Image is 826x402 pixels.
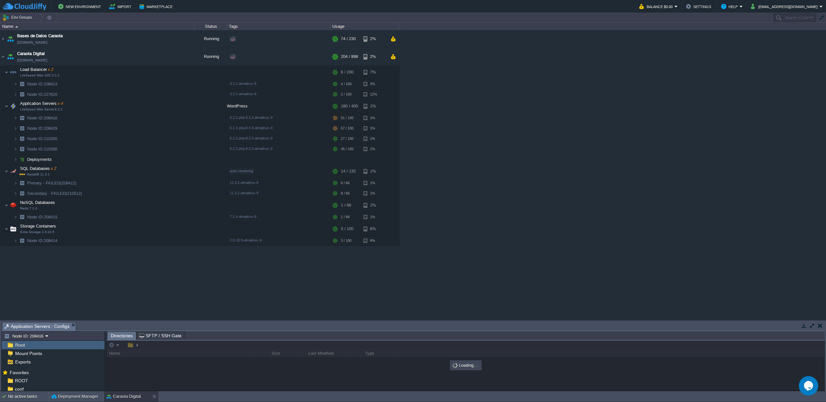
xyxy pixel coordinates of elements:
a: Application Serversx 4LiteSpeed Web Server 6.2.2 [19,101,64,106]
a: Node ID:227620 [27,92,58,97]
span: 6.2.2-php-8.3.3-almalinux-9 [230,136,273,140]
img: AMDAwAAAACH5BAEAAAAALAAAAAABAAEAAAICRAEAOw== [17,236,27,246]
button: Help [721,3,740,10]
button: [EMAIL_ADDRESS][DOMAIN_NAME] [751,3,820,10]
span: x 2 [47,67,53,72]
div: 180 / 400 [341,100,358,113]
img: AMDAwAAAACH5BAEAAAAALAAAAAABAAEAAAICRAEAOw== [5,199,8,212]
button: Deployment Manager [51,393,98,400]
img: AMDAwAAAACH5BAEAAAAALAAAAAABAAEAAAICRAEAOw== [17,144,27,154]
span: 210356 [27,146,58,152]
button: Import [109,3,133,10]
div: 8 / 66 [341,188,350,198]
div: 45 / 100 [341,144,353,154]
span: 208415 [27,214,58,220]
span: Node ID: [27,82,44,86]
div: 6 / 66 [341,178,350,188]
span: Directories [111,332,133,340]
span: Node ID: [27,136,44,141]
div: 1% [363,134,385,144]
div: 3 / 100 [341,222,353,235]
span: x 4 [57,101,63,106]
div: 1% [363,144,385,154]
img: AMDAwAAAACH5BAEAAAAALAAAAAABAAEAAAICRAEAOw== [14,134,17,144]
span: NoSQL Databases [19,200,56,205]
a: Favorites [8,370,30,375]
img: AMDAwAAAACH5BAEAAAAALAAAAAABAAEAAAICRAEAOw== [14,123,17,133]
button: Balance $0.00 [639,3,675,10]
span: 6.2.2-php-8.3.3-almalinux-9 [230,116,273,119]
span: 6.2.2-php-8.3.3-almalinux-9 [230,126,273,130]
span: 3.2.2-almalinux-9 [230,92,256,96]
img: AMDAwAAAACH5BAEAAAAALAAAAAABAAEAAAICRAEAOw== [14,144,17,154]
div: 1% [363,199,385,212]
img: AMDAwAAAACH5BAEAAAAALAAAAAABAAEAAAICRAEAOw== [14,113,17,123]
div: 2% [363,30,385,48]
a: Bases de Datos Caraota [17,33,63,39]
img: AMDAwAAAACH5BAEAAAAALAAAAAABAAEAAAICRAEAOw== [17,89,27,99]
button: Node ID: 208416 [4,333,45,339]
span: Node ID: [27,215,44,219]
span: MariaDB 11.3.2 [19,173,50,176]
div: 14 / 132 [341,165,356,178]
img: AMDAwAAAACH5BAEAAAAALAAAAAABAAEAAAICRAEAOw== [17,154,27,164]
img: AMDAwAAAACH5BAEAAAAALAAAAAABAAEAAAICRAEAOw== [17,134,27,144]
img: AMDAwAAAACH5BAEAAAAALAAAAAABAAEAAAICRAEAOw== [17,212,27,222]
span: Load Balancer [19,67,54,72]
div: 4 / 100 [341,79,352,89]
div: 6 / 200 [341,66,353,79]
iframe: chat widget [799,376,820,396]
div: Usage [331,23,399,30]
span: Node ID: [27,238,44,243]
span: 208414 [27,238,58,243]
img: AMDAwAAAACH5BAEAAAAALAAAAAABAAEAAAICRAEAOw== [14,79,17,89]
div: Loading... [451,361,481,370]
a: Deployments [27,157,53,162]
span: [DOMAIN_NAME] [17,39,47,46]
div: 1 / 66 [341,199,351,212]
img: AMDAwAAAACH5BAEAAAAALAAAAAABAAEAAAICRAEAOw== [6,48,15,65]
img: AMDAwAAAACH5BAEAAAAALAAAAAABAAEAAAICRAEAOw== [14,178,17,188]
img: AMDAwAAAACH5BAEAAAAALAAAAAABAAEAAAICRAEAOw== [6,30,15,48]
a: Node ID:210355 [27,136,58,141]
a: NoSQL DatabasesRedis 7.2.4 [19,200,56,205]
div: Tags [227,23,330,30]
img: CloudJiffy [2,3,46,11]
a: Node ID:208414 [27,238,58,243]
div: 1% [363,100,385,113]
span: Redis 7.2.4 [20,207,37,210]
a: Storage ContainersExtra Storage 2.0-10.5 [19,224,57,229]
span: 11.3.2-almalinux-9 [230,191,258,195]
img: AMDAwAAAACH5BAEAAAAALAAAAAABAAEAAAICRAEAOw== [5,66,8,79]
div: 3% [363,79,385,89]
span: LiteSpeed Web Server 6.2.2 [20,107,62,111]
img: AMDAwAAAACH5BAEAAAAALAAAAAABAAEAAAICRAEAOw== [17,178,27,188]
div: 1% [363,113,385,123]
img: AMDAwAAAACH5BAEAAAAALAAAAAABAAEAAAICRAEAOw== [14,212,17,222]
img: AMDAwAAAACH5BAEAAAAALAAAAAABAAEAAAICRAEAOw== [5,165,8,178]
a: ROOT [14,378,29,384]
img: AMDAwAAAACH5BAEAAAAALAAAAAABAAEAAAICRAEAOw== [9,222,18,235]
img: AMDAwAAAACH5BAEAAAAALAAAAAABAAEAAAICRAEAOw== [14,188,17,198]
span: (208412) [60,181,76,185]
div: 3 / 100 [341,236,352,246]
div: 1% [363,178,385,188]
button: New Environment [58,3,103,10]
img: AMDAwAAAACH5BAEAAAAALAAAAAABAAEAAAICRAEAOw== [0,48,6,65]
a: [DOMAIN_NAME] [17,57,47,63]
span: SFTP / SSH Gate [139,332,182,340]
span: 210355 [27,136,58,141]
span: Favorites [8,370,30,375]
a: Exports [14,359,32,365]
span: 7.2.4-almalinux-9 [230,215,256,218]
span: SQL Databases [19,166,57,171]
a: Load Balancerx 2LiteSpeed Web ADC 3.2.2 [19,67,54,72]
a: Root [14,342,26,348]
span: 6.2.2-php-8.3.3-almalinux-9 [230,147,273,151]
img: AMDAwAAAACH5BAEAAAAALAAAAAABAAEAAAICRAEAOw== [14,89,17,99]
img: AMDAwAAAACH5BAEAAAAALAAAAAABAAEAAAICRAEAOw== [17,113,27,123]
span: 208416 [27,115,58,121]
div: Status [195,23,227,30]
